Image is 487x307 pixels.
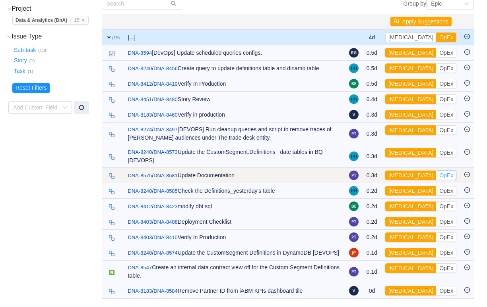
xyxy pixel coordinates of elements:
button: OpEx [436,263,456,273]
a: DNA-8460 [153,111,178,119]
button: OpEx [436,63,456,73]
img: 10318 [109,50,115,57]
i: icon: down [464,1,469,7]
button: OpEx [436,94,456,104]
small: (15) [112,35,120,40]
td: 0.3d [363,107,381,123]
button: Task [12,65,28,77]
td: Verify in production [124,107,345,123]
button: OpEx [436,217,456,226]
button: icon: flagApply Suggestions [390,17,452,26]
i: icon: minus-circle [464,265,470,270]
a: DNA-8240 [128,65,152,73]
i: icon: minus-circle [464,96,470,101]
img: 10316 [109,219,115,226]
button: [MEDICAL_DATA] [385,232,437,242]
td: Check the Definitions_yesterday's table [124,183,345,199]
img: PT [349,171,359,180]
span: / [128,219,154,225]
td: Deployment Checklist [124,214,345,230]
img: RG [349,48,359,58]
button: OpEx [436,232,456,242]
a: DNA-8585 [153,187,178,195]
span: / [128,81,154,87]
button: OpEx [436,171,456,180]
button: [MEDICAL_DATA] [385,148,437,157]
td: 0.5d [363,61,381,76]
td: Update the CustomSegment Definitions in DynamoDB [DEVOPS] [124,245,345,261]
i: icon: down [7,7,12,11]
img: 10316 [109,66,115,72]
img: 10316 [109,204,115,210]
button: [MEDICAL_DATA] [385,263,437,273]
img: JP [349,248,359,257]
a: DNA-8274 [128,126,152,134]
i: icon: close [81,18,85,22]
small: (1) [28,69,33,74]
i: icon: minus-circle [464,187,470,193]
span: / [128,234,154,240]
button: [MEDICAL_DATA] [385,125,437,135]
td: 0.5d [363,45,381,61]
button: OpEx [436,286,456,295]
button: [MEDICAL_DATA] [385,110,437,119]
a: DNA-8573 [153,148,178,156]
i: icon: minus-circle [464,149,470,155]
td: Create an internal data contract view off for the Custom Segment Definitions table. [124,261,345,283]
a: DNA-8574 [153,249,178,257]
span: 15 [74,17,79,23]
button: OpEx [436,110,456,119]
td: 0.3d [363,123,381,145]
button: [MEDICAL_DATA] [385,217,437,226]
a: DNA-8547 [128,264,152,272]
td: 0.2d [363,199,381,214]
a: DNA-8456 [153,65,178,73]
i: icon: search [171,1,177,6]
a: DNA-8497 [153,126,178,134]
img: 10316 [109,188,115,195]
img: 10316 [109,288,115,295]
button: Story [12,54,29,67]
td: Verify In Production [124,76,345,92]
td: 0.3d [363,168,381,183]
td: 0.2d [363,183,381,199]
button: OpEx [436,148,456,157]
button: OpEx [436,33,456,42]
td: 0.1d [363,261,381,283]
td: Update Documentation [124,168,345,183]
i: icon: minus-circle [464,127,470,132]
td: 0.3d [363,145,381,168]
button: [MEDICAL_DATA] [385,248,437,257]
a: DNA-8410 [153,234,178,242]
td: [DevOps] Update scheduled queries configs. [124,45,345,61]
i: icon: minus-circle [464,218,470,224]
i: icon: minus-circle [464,172,470,177]
td: Create query to update definitions table and dinamo table [124,61,345,76]
a: DNA-8419 [153,80,178,88]
button: OpEx [436,125,456,135]
i: icon: minus-circle [464,111,470,117]
strong: Data & Analytics (DnA) [16,17,67,23]
img: 10316 [109,173,115,179]
h3: Issue Type [12,33,101,40]
a: DNA-8183 [128,287,152,295]
span: / [128,188,154,194]
img: BE [349,79,359,88]
span: / [128,203,154,209]
span: / [128,249,154,256]
img: 10316 [109,131,115,138]
img: 10316 [109,250,115,257]
img: V [349,110,359,119]
a: DNA-8451 [128,96,152,104]
i: icon: minus-circle [464,80,470,86]
a: DNA-8584 [153,287,178,295]
span: / [128,288,154,294]
td: 0.1d [363,245,381,261]
button: OpEx [436,201,456,211]
i: icon: down [7,35,12,39]
button: OpEx [436,248,456,257]
button: Sub-task [12,44,38,56]
img: PT [349,129,359,138]
img: HH [349,94,359,104]
button: [MEDICAL_DATA] [385,171,437,180]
